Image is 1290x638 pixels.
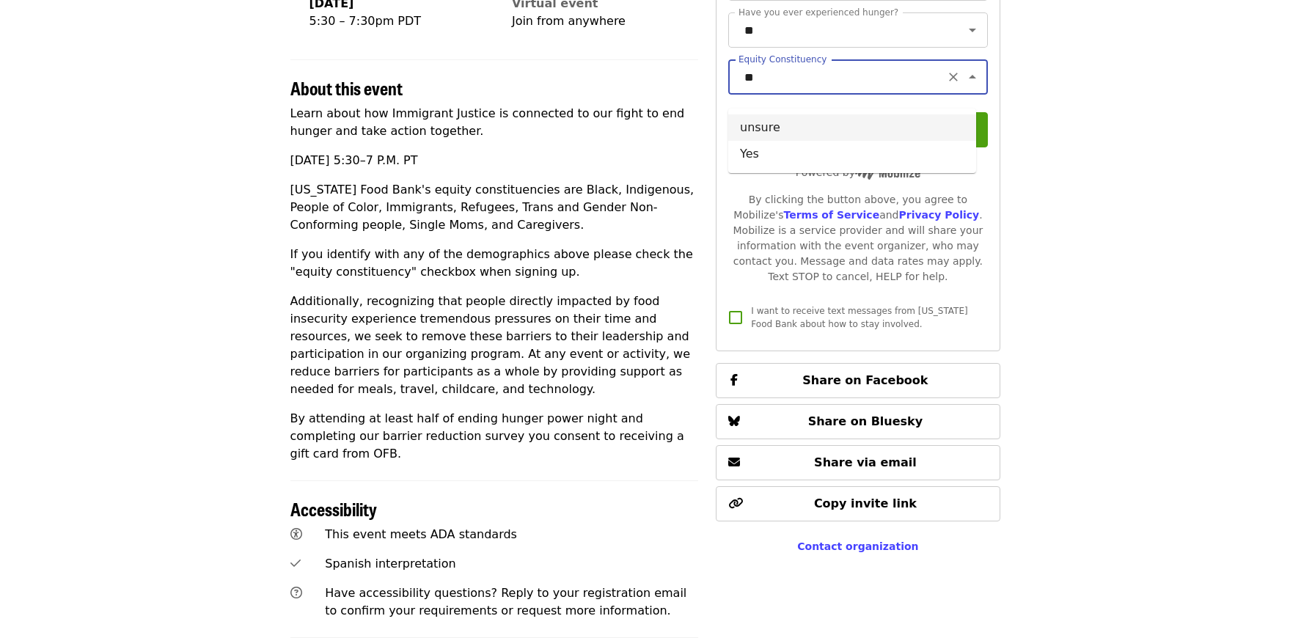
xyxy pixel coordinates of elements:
[728,114,976,141] li: unsure
[290,152,699,169] p: [DATE] 5:30–7 P.M. PT
[962,67,983,87] button: Close
[290,410,699,463] p: By attending at least half of ending hunger power night and completing our barrier reduction surv...
[728,141,976,167] li: Yes
[898,209,979,221] a: Privacy Policy
[290,75,403,100] span: About this event
[716,486,1000,521] button: Copy invite link
[325,527,517,541] span: This event meets ADA standards
[751,306,967,329] span: I want to receive text messages from [US_STATE] Food Bank about how to stay involved.
[783,209,879,221] a: Terms of Service
[716,445,1000,480] button: Share via email
[814,496,917,510] span: Copy invite link
[290,586,302,600] i: question-circle icon
[290,181,699,234] p: [US_STATE] Food Bank's equity constituencies are Black, Indigenous, People of Color, Immigrants, ...
[796,166,920,178] span: Powered by
[290,105,699,140] p: Learn about how Immigrant Justice is connected to our fight to end hunger and take action together.
[290,527,302,541] i: universal-access icon
[739,8,898,17] label: Have you ever experienced hunger?
[309,12,422,30] div: 5:30 – 7:30pm PDT
[797,540,918,552] a: Contact organization
[814,455,917,469] span: Share via email
[808,414,923,428] span: Share on Bluesky
[325,586,686,617] span: Have accessibility questions? Reply to your registration email to confirm your requirements or re...
[728,192,987,285] div: By clicking the button above, you agree to Mobilize's and . Mobilize is a service provider and wi...
[290,557,301,571] i: check icon
[739,55,827,64] label: Equity Constituency
[290,496,377,521] span: Accessibility
[962,20,983,40] button: Open
[716,404,1000,439] button: Share on Bluesky
[290,293,699,398] p: Additionally, recognizing that people directly impacted by food insecurity experience tremendous ...
[802,373,928,387] span: Share on Facebook
[716,363,1000,398] button: Share on Facebook
[943,67,964,87] button: Clear
[512,14,626,28] span: Join from anywhere
[290,246,699,281] p: If you identify with any of the demographics above please check the "equity constituency" checkbo...
[325,555,698,573] div: Spanish interpretation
